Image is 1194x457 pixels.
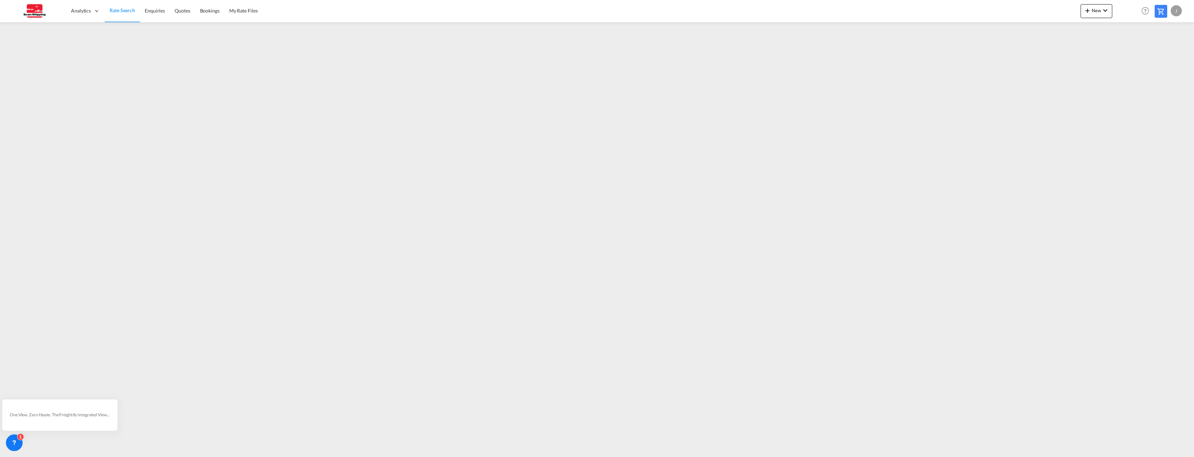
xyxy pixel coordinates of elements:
div: J [1171,5,1182,16]
img: 123b615026f311ee80dabbd30bc9e10f.jpg [10,3,57,19]
span: Quotes [175,8,190,14]
button: icon-plus 400-fgNewicon-chevron-down [1081,4,1112,18]
span: Enquiries [145,8,165,14]
span: New [1083,8,1109,13]
span: My Rate Files [229,8,258,14]
md-icon: icon-chevron-down [1101,6,1109,15]
span: Help [1139,5,1151,17]
div: Help [1139,5,1155,17]
span: Rate Search [110,7,135,13]
span: Bookings [200,8,220,14]
span: Analytics [71,7,91,14]
md-icon: icon-plus 400-fg [1083,6,1092,15]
